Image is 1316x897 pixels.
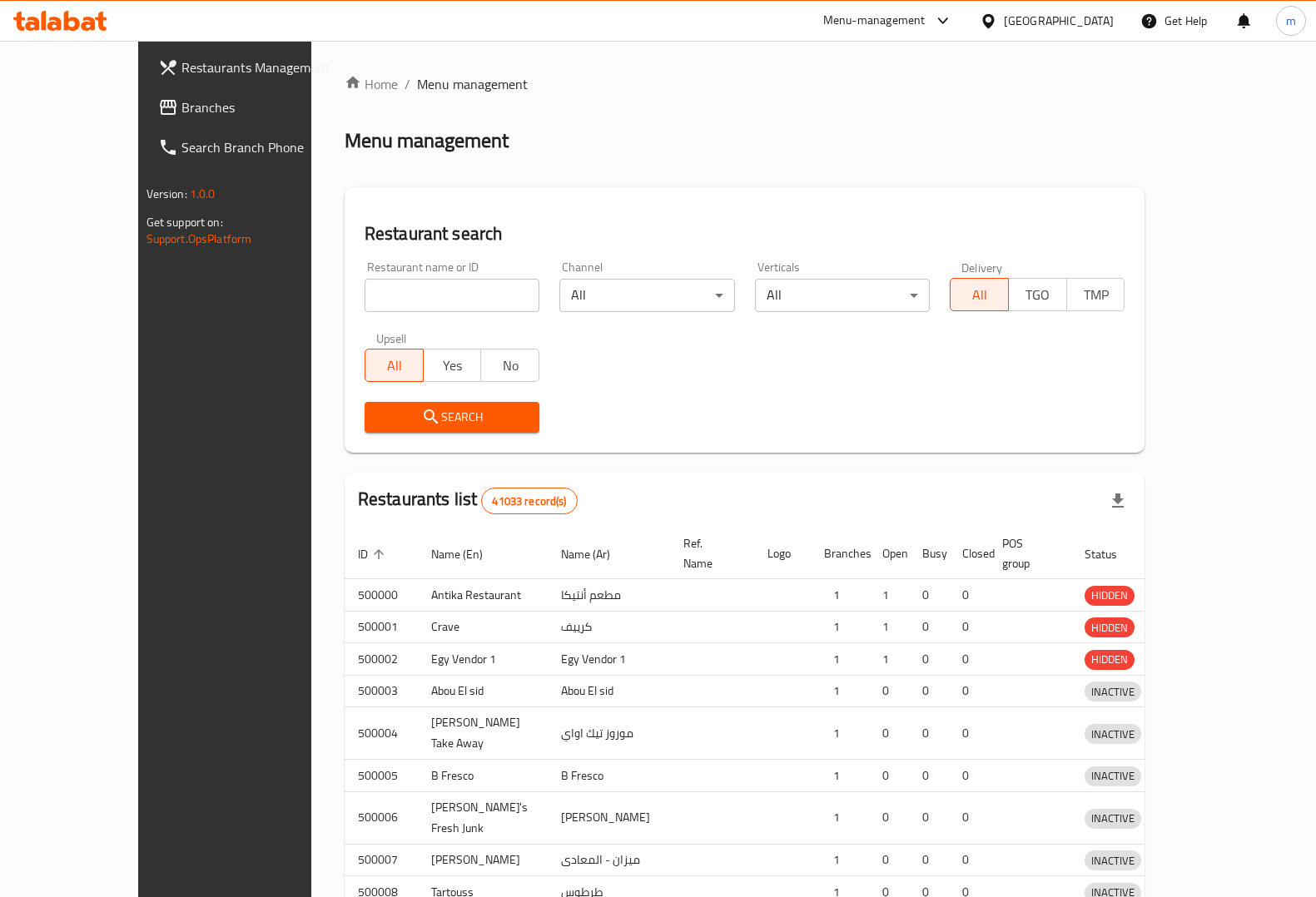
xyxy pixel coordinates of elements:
div: INACTIVE [1085,766,1141,786]
span: All [372,354,417,378]
div: INACTIVE [1085,850,1141,870]
td: 0 [869,707,909,760]
span: INACTIVE [1085,809,1141,828]
td: 0 [949,791,989,844]
a: Support.OpsPlatform [146,228,252,250]
span: Search [378,407,526,428]
div: HIDDEN [1085,586,1135,606]
span: Branches [181,97,345,117]
td: 1 [811,611,869,643]
td: 1 [811,675,869,707]
td: 0 [909,791,949,844]
div: All [755,279,930,312]
span: TMP [1074,283,1119,307]
td: ميزان - المعادى [548,844,670,876]
td: 0 [949,643,989,676]
span: TGO [1016,283,1060,307]
td: 0 [949,579,989,612]
td: Antika Restaurant [418,579,548,612]
td: 0 [909,611,949,643]
button: No [480,349,539,382]
button: All [365,349,424,382]
td: Egy Vendor 1 [548,643,670,676]
td: B Fresco [548,760,670,792]
nav: breadcrumb [345,74,1145,94]
td: 1 [811,579,869,612]
button: Yes [423,349,482,382]
span: 41033 record(s) [482,493,576,509]
td: 500005 [345,760,418,792]
button: TGO [1008,278,1067,311]
a: Home [345,74,398,94]
td: 500006 [345,791,418,844]
td: [PERSON_NAME] Take Away [418,707,548,760]
td: مطعم أنتيكا [548,579,670,612]
td: 500004 [345,707,418,760]
a: Restaurants Management [145,47,358,87]
td: 0 [869,844,909,876]
th: Open [869,528,909,579]
span: POS group [1002,533,1051,573]
span: No [488,354,533,378]
div: Total records count [481,488,577,514]
td: Egy Vendor 1 [418,643,548,676]
td: 0 [949,844,989,876]
span: 1.0.0 [190,183,216,205]
td: 1 [811,643,869,676]
td: [PERSON_NAME]'s Fresh Junk [418,791,548,844]
span: Restaurants Management [181,57,345,77]
span: INACTIVE [1085,851,1141,870]
span: HIDDEN [1085,586,1135,605]
div: INACTIVE [1085,681,1141,701]
label: Upsell [376,332,407,344]
h2: Restaurants list [358,487,578,514]
th: Closed [949,528,989,579]
td: 1 [869,611,909,643]
td: 0 [909,707,949,760]
span: Get support on: [146,211,223,233]
td: 1 [869,579,909,612]
td: 500003 [345,675,418,707]
td: 0 [869,760,909,792]
td: 0 [949,707,989,760]
td: 1 [811,707,869,760]
td: 0 [949,611,989,643]
td: 0 [949,675,989,707]
span: m [1286,12,1296,30]
td: 1 [811,791,869,844]
span: INACTIVE [1085,725,1141,744]
td: 1 [811,844,869,876]
div: HIDDEN [1085,617,1135,637]
span: INACTIVE [1085,682,1141,701]
button: All [950,278,1009,311]
td: 0 [909,579,949,612]
button: Search [365,402,539,433]
h2: Restaurant search [365,221,1125,246]
td: 500007 [345,844,418,876]
span: INACTIVE [1085,766,1141,785]
td: كرييف [548,611,670,643]
td: Crave [418,611,548,643]
td: B Fresco [418,760,548,792]
td: Abou El sid [548,675,670,707]
td: [PERSON_NAME] [548,791,670,844]
input: Search for restaurant name or ID.. [365,279,539,312]
td: 0 [909,643,949,676]
span: All [957,283,1002,307]
div: [GEOGRAPHIC_DATA] [1004,12,1114,30]
th: Busy [909,528,949,579]
td: 0 [909,844,949,876]
span: Ref. Name [683,533,734,573]
td: 0 [949,760,989,792]
td: 0 [909,760,949,792]
td: 1 [811,760,869,792]
td: Abou El sid [418,675,548,707]
span: Name (En) [431,544,504,564]
div: INACTIVE [1085,724,1141,744]
td: 0 [909,675,949,707]
label: Delivery [961,261,1003,273]
div: Menu-management [823,11,926,31]
td: موروز تيك اواي [548,707,670,760]
th: Branches [811,528,869,579]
